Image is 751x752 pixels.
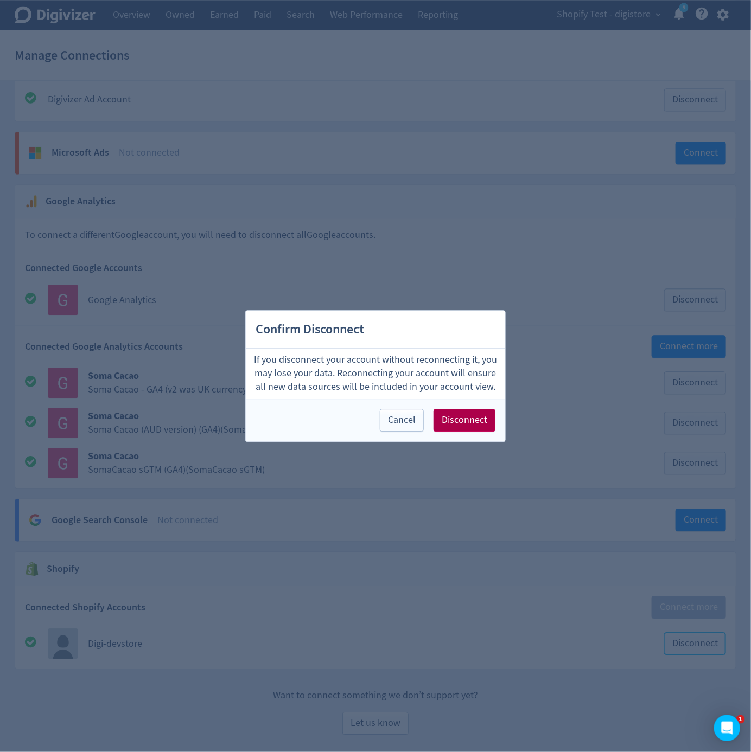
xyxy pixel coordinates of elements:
span: Disconnect [442,415,487,425]
h2: Confirm Disconnect [246,311,505,349]
span: Cancel [388,415,416,425]
p: If you disconnect your account without reconnecting it, you may lose your data. Reconnecting your... [250,353,501,395]
div: Open Intercom Messenger [714,715,740,741]
button: Disconnect [434,409,495,432]
span: 1 [736,715,745,724]
button: Cancel [380,409,424,432]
